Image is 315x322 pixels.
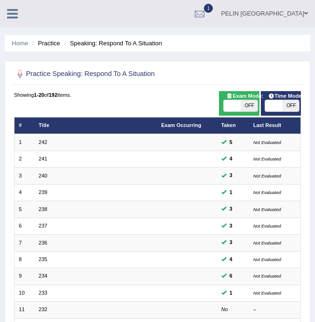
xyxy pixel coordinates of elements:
[253,240,281,246] small: Not Evaluated
[14,168,34,184] td: 3
[204,4,213,13] span: 1
[30,39,60,48] li: Practice
[14,268,34,285] td: 9
[14,68,192,80] h2: Practice Speaking: Respond To A Situation
[223,92,267,101] span: Exam Mode:
[14,302,34,318] td: 11
[226,222,235,230] span: You can still take this question
[253,257,281,262] small: Not Evaluated
[48,92,57,98] b: 192
[39,189,47,195] a: 239
[226,238,235,247] span: You can still take this question
[39,223,47,229] a: 237
[253,290,281,296] small: Not Evaluated
[226,205,235,213] span: You can still take this question
[14,235,34,251] td: 7
[39,273,47,279] a: 234
[39,306,47,312] a: 232
[226,289,235,297] span: You can still take this question
[161,122,201,128] a: Exam Occurring
[34,92,44,98] b: 1-20
[14,201,34,218] td: 5
[253,306,296,314] div: –
[253,156,281,161] small: Not Evaluated
[14,184,34,201] td: 4
[265,92,306,101] span: Time Mode:
[14,134,34,151] td: 1
[226,255,235,264] span: You can still take this question
[14,251,34,268] td: 8
[39,206,47,212] a: 238
[39,240,47,246] a: 236
[253,207,281,212] small: Not Evaluated
[253,173,281,178] small: Not Evaluated
[249,117,301,134] th: Last Result
[226,155,235,163] span: You can still take this question
[14,151,34,167] td: 2
[14,285,34,301] td: 10
[12,40,28,47] a: Home
[226,272,235,280] span: You can still take this question
[62,39,162,48] li: Speaking: Respond To A Situation
[39,156,47,161] a: 241
[217,117,249,134] th: Taken
[39,173,47,178] a: 240
[226,138,235,147] span: You can still take this question
[241,100,258,111] span: OFF
[14,91,301,99] div: Showing of items.
[226,188,235,197] span: You can still take this question
[39,139,47,145] a: 242
[14,218,34,234] td: 6
[253,223,281,229] small: Not Evaluated
[226,171,235,180] span: You can still take this question
[283,100,299,111] span: OFF
[253,273,281,279] small: Not Evaluated
[39,256,47,262] a: 235
[253,190,281,195] small: Not Evaluated
[253,140,281,145] small: Not Evaluated
[14,117,34,134] th: #
[219,91,259,116] div: Show exams occurring in exams
[221,306,228,312] em: No
[39,290,47,296] a: 233
[34,117,157,134] th: Title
